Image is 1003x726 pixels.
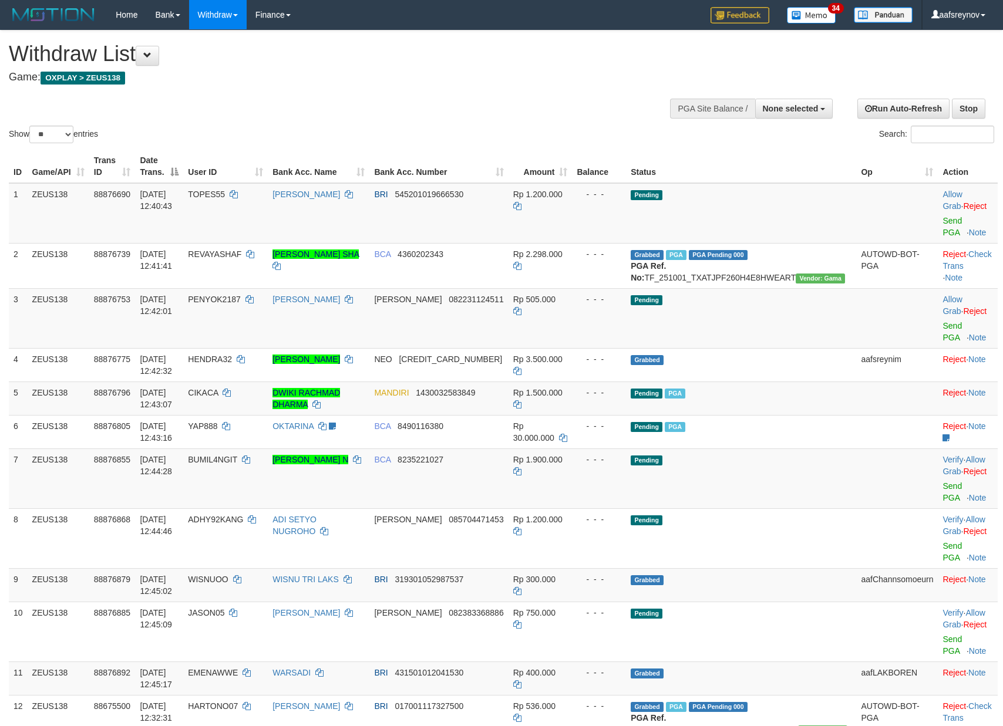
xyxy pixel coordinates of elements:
a: Verify [943,515,963,524]
td: · · [938,508,998,568]
a: Note [968,421,986,431]
input: Search: [911,126,994,143]
span: BRI [374,575,388,584]
td: · [938,381,998,415]
a: Reject [943,354,966,364]
td: ZEUS138 [28,448,89,508]
th: Game/API: activate to sort column ascending [28,150,89,183]
a: Allow Grab [943,295,962,316]
span: Copy 5859457105823572 to clipboard [399,354,502,364]
span: 88876868 [94,515,130,524]
a: Note [969,228,987,237]
a: Reject [943,701,966,711]
span: YAP888 [188,421,217,431]
a: Allow Grab [943,190,962,211]
a: Note [968,388,986,397]
td: aafsreynim [856,348,938,381]
span: PGA Pending [689,702,748,712]
span: [DATE] 12:42:01 [140,295,172,316]
a: Reject [943,249,966,259]
a: [PERSON_NAME] SHA [272,249,359,259]
div: - - - [577,607,621,619]
span: EMENAWWE [188,668,238,677]
span: Rp 750.000 [513,608,556,617]
span: BRI [374,701,388,711]
td: 4 [9,348,28,381]
a: Send PGA [943,634,962,656]
span: [DATE] 12:40:43 [140,190,172,211]
a: Verify [943,608,963,617]
div: - - - [577,420,621,432]
span: Pending [631,190,662,200]
a: WARSADI [272,668,311,677]
span: ADHY92KANG [188,515,243,524]
td: ZEUS138 [28,602,89,661]
span: Marked by aafmaleo [665,422,685,432]
span: Copy 082231124511 to clipboard [449,295,503,304]
td: · [938,183,998,244]
td: ZEUS138 [28,415,89,448]
span: Copy 545201019666530 to clipboard [395,190,463,199]
span: Marked by aafsolysreylen [665,389,685,399]
label: Search: [879,126,994,143]
span: PENYOK2187 [188,295,241,304]
span: 88876805 [94,421,130,431]
img: Feedback.jpg [711,7,769,23]
div: - - - [577,353,621,365]
span: 88876775 [94,354,130,364]
span: Rp 536.000 [513,701,556,711]
td: 1 [9,183,28,244]
span: HENDRA32 [188,354,232,364]
span: Grabbed [631,668,664,678]
div: - - - [577,573,621,585]
td: aafChannsomoeurn [856,568,938,602]
td: 3 [9,288,28,348]
span: Pending [631,422,662,432]
a: Note [969,493,987,502]
span: · [943,295,963,316]
td: ZEUS138 [28,661,89,695]
span: Rp 1.200.000 [513,190,563,199]
div: - - - [577,188,621,200]
a: Allow Grab [943,455,985,476]
td: · [938,568,998,602]
td: 9 [9,568,28,602]
a: [PERSON_NAME] [272,295,340,304]
a: [PERSON_NAME] [272,701,340,711]
span: [DATE] 12:32:31 [140,701,172,722]
span: BRI [374,668,388,677]
span: 88876739 [94,249,130,259]
span: Marked by aaftrukkakada [666,702,686,712]
a: Note [945,273,962,282]
span: Rp 2.298.000 [513,249,563,259]
a: Reject [943,575,966,584]
td: ZEUS138 [28,183,89,244]
span: Rp 1.200.000 [513,515,563,524]
span: Copy 017001117327500 to clipboard [395,701,463,711]
a: Reject [963,306,987,316]
span: HARTONO07 [188,701,238,711]
td: 5 [9,381,28,415]
span: Grabbed [631,250,664,260]
span: MANDIRI [374,388,409,397]
span: REVAYASHAF [188,249,241,259]
div: - - - [577,700,621,712]
div: - - - [577,514,621,525]
button: None selected [755,99,833,119]
div: - - - [577,248,621,260]
span: 88675500 [94,701,130,711]
span: Pending [631,455,662,465]
a: Reject [963,467,987,476]
a: [PERSON_NAME] [272,190,340,199]
span: Rp 1.500.000 [513,388,563,397]
td: ZEUS138 [28,508,89,568]
select: Showentries [29,126,73,143]
span: 88876753 [94,295,130,304]
th: Action [938,150,998,183]
td: · [938,288,998,348]
a: Reject [963,526,987,536]
span: Copy 8235221027 to clipboard [398,455,443,464]
th: Bank Acc. Number: activate to sort column ascending [369,150,508,183]
a: Send PGA [943,481,962,502]
span: Rp 1.900.000 [513,455,563,464]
